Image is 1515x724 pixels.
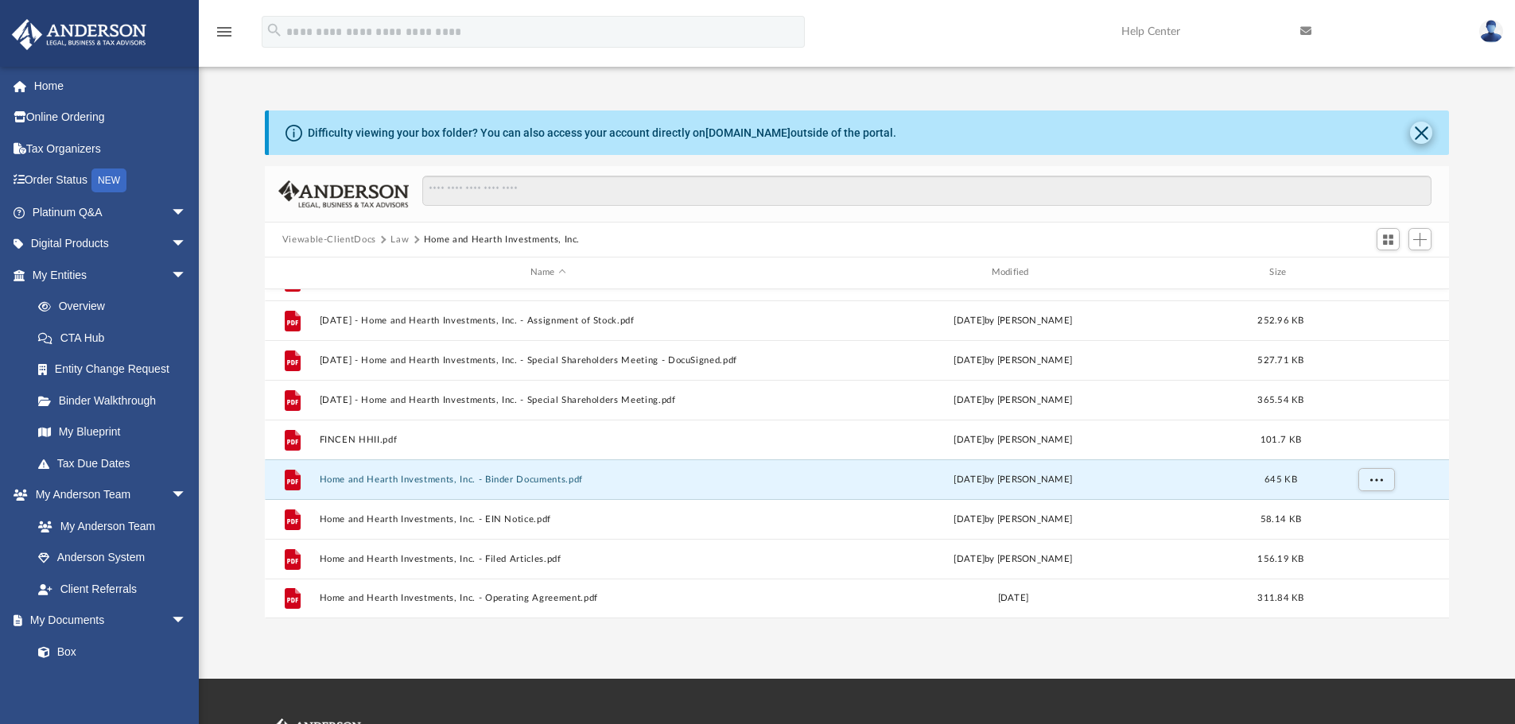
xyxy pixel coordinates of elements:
div: [DATE] by [PERSON_NAME] [784,393,1242,407]
div: grid [265,289,1450,618]
button: Viewable-ClientDocs [282,233,376,247]
a: Client Referrals [22,573,203,605]
button: FINCEN HHII.pdf [319,435,777,445]
button: Law [390,233,409,247]
span: 156.19 KB [1257,554,1303,563]
div: [DATE] by [PERSON_NAME] [784,512,1242,526]
button: Home and Hearth Investments, Inc. - EIN Notice.pdf [319,514,777,525]
span: 365.54 KB [1257,395,1303,404]
a: Box [22,636,195,668]
button: Close [1410,122,1432,144]
button: Switch to Grid View [1377,228,1400,250]
a: CTA Hub [22,322,211,354]
i: search [266,21,283,39]
div: [DATE] by [PERSON_NAME] [784,353,1242,367]
i: menu [215,22,234,41]
a: Platinum Q&Aarrow_drop_down [11,196,211,228]
div: Modified [783,265,1241,280]
div: [DATE] [784,591,1242,606]
span: arrow_drop_down [171,196,203,229]
a: Digital Productsarrow_drop_down [11,228,211,260]
span: 645 KB [1264,474,1297,483]
span: 101.7 KB [1261,435,1301,443]
a: Overview [22,291,211,323]
img: Anderson Advisors Platinum Portal [7,19,151,50]
div: id [272,265,312,280]
div: [DATE] by [PERSON_NAME] [784,432,1242,447]
span: arrow_drop_down [171,605,203,637]
button: Add [1408,228,1432,250]
a: menu [215,30,234,41]
div: [DATE] by [PERSON_NAME] [784,552,1242,566]
a: Online Ordering [11,102,211,134]
img: User Pic [1479,20,1503,43]
button: Home and Hearth Investments, Inc. - Operating Agreement.pdf [319,593,777,603]
span: 527.71 KB [1257,355,1303,364]
span: arrow_drop_down [171,228,203,261]
div: NEW [91,168,126,192]
span: arrow_drop_down [171,259,203,292]
span: arrow_drop_down [171,479,203,512]
a: Meeting Minutes [22,668,203,699]
span: 311.84 KB [1257,594,1303,602]
a: My Documentsarrow_drop_down [11,605,203,637]
a: Anderson System [22,542,203,574]
button: Home and Hearth Investments, Inc. [424,233,580,247]
a: Tax Due Dates [22,447,211,479]
span: 58.14 KB [1261,514,1301,523]
a: My Blueprint [22,416,203,448]
a: Tax Organizers [11,133,211,165]
button: [DATE] - Home and Hearth Investments, Inc. - Assignment of Stock.pdf [319,316,777,326]
div: [DATE] by [PERSON_NAME] [784,472,1242,486]
button: More options [1358,467,1394,491]
button: [DATE] - Home and Hearth Investments, Inc. - Special Shareholders Meeting - DocuSigned.pdf [319,355,777,366]
span: 252.96 KB [1257,316,1303,324]
a: Home [11,70,211,102]
input: Search files and folders [422,176,1431,206]
div: Difficulty viewing your box folder? You can also access your account directly on outside of the p... [308,125,896,141]
a: Entity Change Request [22,354,211,385]
a: My Entitiesarrow_drop_down [11,259,211,291]
button: Home and Hearth Investments, Inc. - Filed Articles.pdf [319,554,777,564]
a: Order StatusNEW [11,165,211,197]
a: Binder Walkthrough [22,385,211,416]
a: My Anderson Team [22,510,195,542]
div: Size [1249,265,1312,280]
div: [DATE] by [PERSON_NAME] [784,313,1242,327]
a: My Anderson Teamarrow_drop_down [11,479,203,511]
button: Home and Hearth Investments, Inc. - Binder Documents.pdf [319,474,777,485]
div: id [1319,265,1431,280]
a: [DOMAIN_NAME] [705,126,791,139]
button: [DATE] - Home and Hearth Investments, Inc. - Special Shareholders Meeting.pdf [319,395,777,405]
div: Name [318,265,776,280]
